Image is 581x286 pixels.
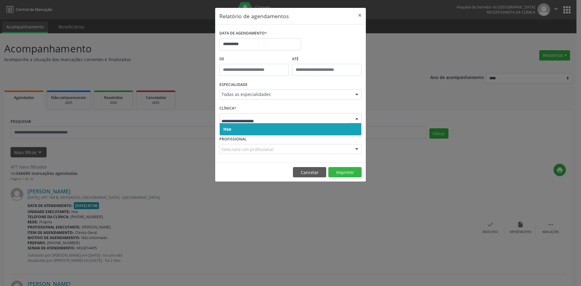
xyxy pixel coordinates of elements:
[328,167,362,177] button: Imprimir
[222,91,349,97] span: Todas as especialidades
[354,8,366,23] button: Close
[219,135,247,144] label: PROFISSIONAL
[219,54,289,64] label: De
[219,29,267,38] label: DATA DE AGENDAMENTO
[223,126,231,132] span: Hse
[292,54,362,64] label: ATÉ
[219,80,248,90] label: ESPECIALIDADE
[222,146,274,153] span: Selecione um profissional
[219,104,236,113] label: CLÍNICA
[219,12,289,20] h5: Relatório de agendamentos
[293,167,326,177] button: Cancelar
